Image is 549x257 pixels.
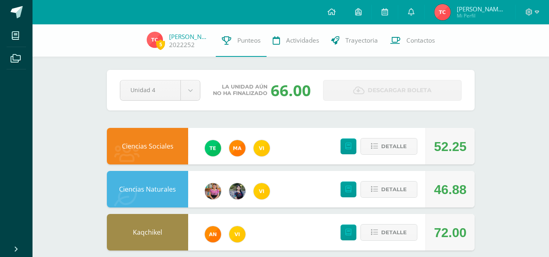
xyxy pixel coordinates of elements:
div: 72.00 [434,214,467,251]
a: Punteos [216,24,267,57]
img: 266030d5bbfb4fab9f05b9da2ad38396.png [229,140,245,156]
img: 43d3dab8d13cc64d9a3940a0882a4dc3.png [205,140,221,156]
span: Descargar boleta [368,80,432,100]
img: 427d6b45988be05d04198d9509dcda7c.png [434,4,451,20]
span: Contactos [406,36,435,45]
div: Kaqchikel [107,214,188,251]
span: Unidad 4 [130,80,170,99]
img: f428c1eda9873657749a26557ec094a8.png [229,226,245,242]
img: f428c1eda9873657749a26557ec094a8.png [254,140,270,156]
button: Detalle [360,224,417,241]
span: Mi Perfil [457,12,506,19]
div: 66.00 [271,80,311,101]
a: Actividades [267,24,325,57]
img: 427d6b45988be05d04198d9509dcda7c.png [147,32,163,48]
a: Unidad 4 [120,80,200,100]
span: Detalle [381,139,407,154]
div: 46.88 [434,171,467,208]
button: Detalle [360,138,417,155]
img: b2b209b5ecd374f6d147d0bc2cef63fa.png [229,183,245,199]
span: Actividades [286,36,319,45]
div: 52.25 [434,128,467,165]
button: Detalle [360,181,417,198]
div: Ciencias Naturales [107,171,188,207]
img: e8319d1de0642b858999b202df7e829e.png [205,183,221,199]
span: [PERSON_NAME] [PERSON_NAME] [457,5,506,13]
a: [PERSON_NAME] [169,32,210,41]
span: Punteos [237,36,260,45]
img: fc6731ddebfef4a76f049f6e852e62c4.png [205,226,221,242]
span: Detalle [381,225,407,240]
img: f428c1eda9873657749a26557ec094a8.png [254,183,270,199]
a: 2022252 [169,41,195,49]
span: Detalle [381,182,407,197]
span: La unidad aún no ha finalizado [213,84,267,97]
a: Contactos [384,24,441,57]
span: Trayectoria [345,36,378,45]
div: Ciencias Sociales [107,128,188,164]
a: Trayectoria [325,24,384,57]
span: 5 [156,39,165,50]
